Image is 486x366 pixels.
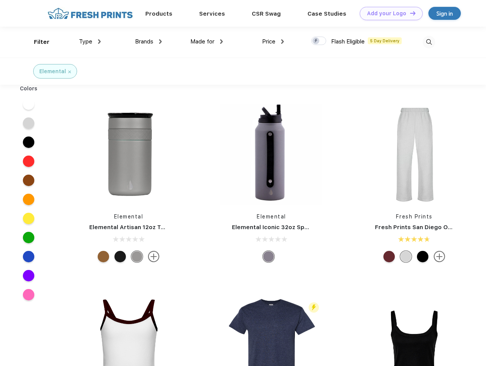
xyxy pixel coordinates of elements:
[367,10,406,17] div: Add your Logo
[45,7,135,20] img: fo%20logo%202.webp
[145,10,172,17] a: Products
[98,39,101,44] img: dropdown.png
[428,7,461,20] a: Sign in
[417,251,428,262] div: Black
[78,104,179,205] img: func=resize&h=266
[309,302,319,313] img: flash_active_toggle.svg
[436,9,453,18] div: Sign in
[257,213,286,220] a: Elemental
[383,251,395,262] div: Crimson Red mto
[79,38,92,45] span: Type
[148,251,159,262] img: more.svg
[423,36,435,48] img: desktop_search.svg
[331,38,365,45] span: Flash Eligible
[410,11,415,15] img: DT
[263,251,274,262] div: Graphite
[199,10,225,17] a: Services
[159,39,162,44] img: dropdown.png
[190,38,214,45] span: Made for
[135,38,153,45] span: Brands
[220,39,223,44] img: dropdown.png
[434,251,445,262] img: more.svg
[68,71,71,73] img: filter_cancel.svg
[364,104,465,205] img: func=resize&h=266
[368,37,402,44] span: 5 Day Delivery
[131,251,143,262] div: Graphite
[14,85,43,93] div: Colors
[396,213,433,220] a: Fresh Prints
[34,38,50,47] div: Filter
[262,38,275,45] span: Price
[400,251,412,262] div: Ash Grey
[252,10,281,17] a: CSR Swag
[39,67,66,75] div: Elemental
[281,39,284,44] img: dropdown.png
[232,224,353,231] a: Elemental Iconic 32oz Sport Water Bottle
[89,224,181,231] a: Elemental Artisan 12oz Tumbler
[220,104,322,205] img: func=resize&h=266
[114,251,126,262] div: Matte Black
[114,213,143,220] a: Elemental
[98,251,109,262] div: Teak Wood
